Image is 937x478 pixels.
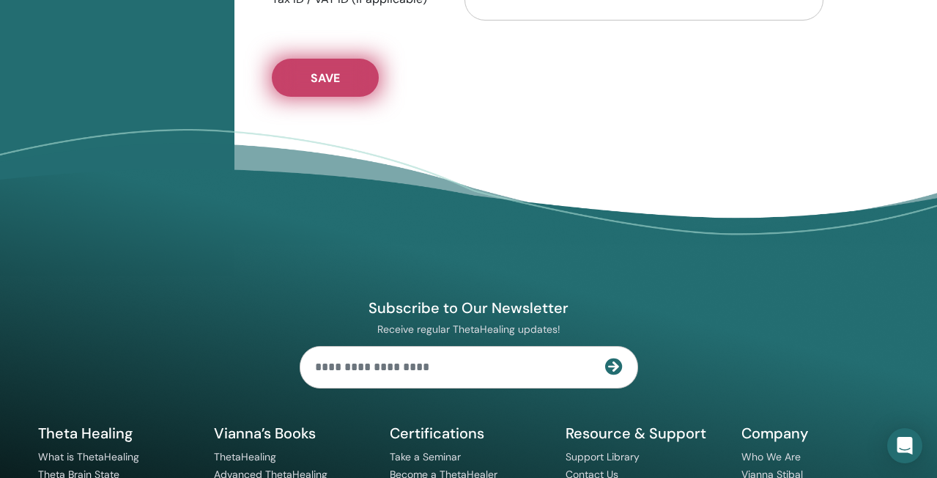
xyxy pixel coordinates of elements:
[300,298,638,317] h4: Subscribe to Our Newsletter
[390,424,548,443] h5: Certifications
[741,450,801,463] a: Who We Are
[38,450,139,463] a: What is ThetaHealing
[741,424,900,443] h5: Company
[272,59,379,97] button: Save
[311,70,340,86] span: Save
[390,450,461,463] a: Take a Seminar
[214,450,276,463] a: ThetaHealing
[214,424,372,443] h5: Vianna’s Books
[887,428,922,463] div: Open Intercom Messenger
[566,424,724,443] h5: Resource & Support
[300,323,638,336] p: Receive regular ThetaHealing updates!
[38,424,196,443] h5: Theta Healing
[566,450,640,463] a: Support Library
